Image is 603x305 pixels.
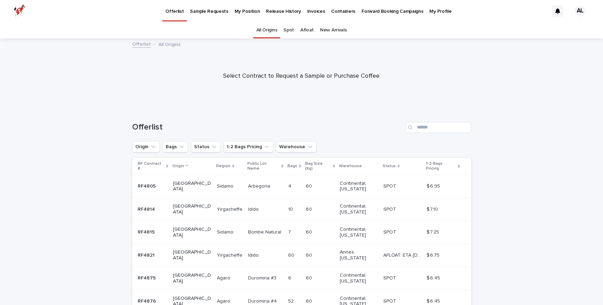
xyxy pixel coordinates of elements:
p: [GEOGRAPHIC_DATA] [173,181,211,192]
p: Duromina #4 [248,297,278,304]
p: 60 [306,297,313,304]
p: RF Contract # [138,160,164,173]
p: $ 6.45 [427,274,441,281]
a: All Origins [256,22,277,38]
p: SPOT [383,297,398,304]
p: 60 [306,274,313,281]
p: RF4875 [138,274,157,281]
p: AFLOAT: ETA 09-25-2025 [383,251,422,258]
tr: RF4821RF4821 [GEOGRAPHIC_DATA]YirgacheffeYirgacheffe IdidoIdido 6060 6060 Annex, [US_STATE] AFLOA... [132,244,471,267]
p: RF4815 [138,228,156,235]
p: $ 7.25 [427,228,440,235]
p: 1-2 Bags Pricing [426,160,456,173]
h1: Offerlist [132,122,403,132]
p: Region [216,162,230,170]
p: Agaro [217,297,232,304]
p: $ 6.75 [427,251,441,258]
input: Search [405,122,471,133]
p: SPOT [383,182,398,189]
button: Origin [132,141,160,152]
p: RF4805 [138,182,157,189]
p: Arbegona [248,182,272,189]
p: SPOT [383,274,398,281]
p: 60 [306,182,313,189]
button: 1-2 Bags Pricing [223,141,273,152]
p: Duromina #3 [248,274,278,281]
p: Yirgacheffe [217,251,244,258]
p: Agaro [217,274,232,281]
p: All Origins [158,40,181,48]
p: 52 [288,297,295,304]
div: AL [575,6,586,17]
p: [GEOGRAPHIC_DATA] [173,203,211,215]
p: 10 [288,205,294,212]
tr: RF4815RF4815 [GEOGRAPHIC_DATA]SidamoSidamo Bombe NaturalBombe Natural 77 6060 Continental, [US_ST... [132,221,471,244]
a: Offerlist [132,40,151,48]
p: [GEOGRAPHIC_DATA] [173,273,211,284]
p: $ 6.95 [427,182,441,189]
p: Sidamo [217,182,235,189]
p: Yirgacheffe [217,205,244,212]
a: Afloat [300,22,314,38]
p: 60 [288,251,296,258]
p: Origin [172,162,184,170]
p: Bombe Natural [248,228,283,235]
p: 60 [306,205,313,212]
p: Status [383,162,396,170]
p: Idido [248,205,260,212]
p: SPOT [383,228,398,235]
p: Idido [248,251,260,258]
p: 6 [288,274,293,281]
p: RF4814 [138,205,156,212]
p: RF4876 [138,297,157,304]
p: Warehouse [339,162,362,170]
p: $ 7.10 [427,205,439,212]
a: Spot [283,22,294,38]
p: 4 [288,182,293,189]
button: Status [191,141,221,152]
p: RF4821 [138,251,156,258]
p: [GEOGRAPHIC_DATA] [173,249,211,261]
p: SPOT [383,205,398,212]
a: New Arrivals [320,22,347,38]
p: 60 [306,228,313,235]
tr: RF4814RF4814 [GEOGRAPHIC_DATA]YirgacheffeYirgacheffe IdidoIdido 1010 6060 Continental, [US_STATE]... [132,198,471,221]
p: $ 6.45 [427,297,441,304]
p: Sidamo [217,228,235,235]
button: Bags [163,141,188,152]
p: [GEOGRAPHIC_DATA] [173,227,211,238]
p: Select Contract to Request a Sample or Purchase Coffee [163,73,440,80]
tr: RF4875RF4875 [GEOGRAPHIC_DATA]AgaroAgaro Duromina #3Duromina #3 66 6060 Continental, [US_STATE] S... [132,267,471,290]
img: zttTXibQQrCfv9chImQE [14,4,26,18]
p: 7 [288,228,292,235]
p: Public Lot Name [247,160,280,173]
p: Bag Size (Kg) [305,160,331,173]
button: Warehouse [276,141,317,152]
tr: RF4805RF4805 [GEOGRAPHIC_DATA]SidamoSidamo ArbegonaArbegona 44 6060 Continental, [US_STATE] SPOTS... [132,175,471,198]
p: Bags [287,162,297,170]
p: 60 [306,251,313,258]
